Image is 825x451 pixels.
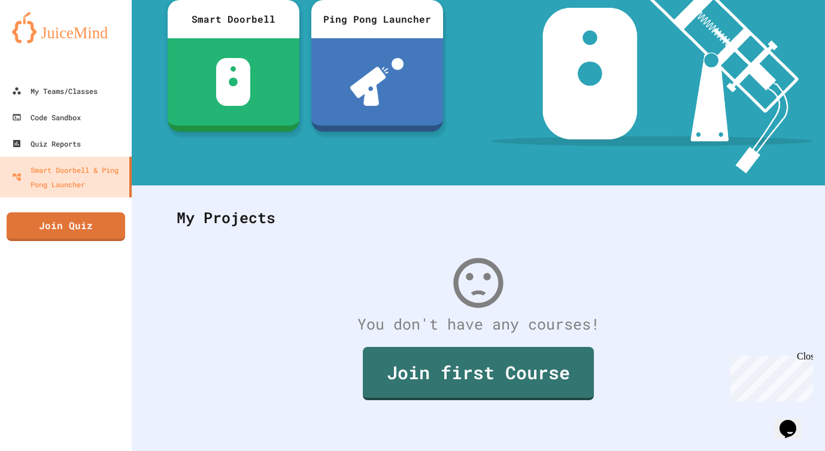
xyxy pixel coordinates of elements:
a: Join Quiz [7,212,125,241]
div: Quiz Reports [12,136,81,151]
div: Code Sandbox [12,110,81,124]
div: My Teams/Classes [12,84,98,98]
div: Smart Doorbell & Ping Pong Launcher [12,163,125,191]
img: sdb-white.svg [216,58,250,106]
div: You don't have any courses! [165,313,792,336]
img: logo-orange.svg [12,12,120,43]
a: Join first Course [363,347,594,400]
div: Chat with us now!Close [5,5,83,76]
iframe: chat widget [775,403,813,439]
img: ppl-with-ball.png [350,58,404,106]
iframe: chat widget [726,351,813,402]
div: My Projects [165,194,792,241]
